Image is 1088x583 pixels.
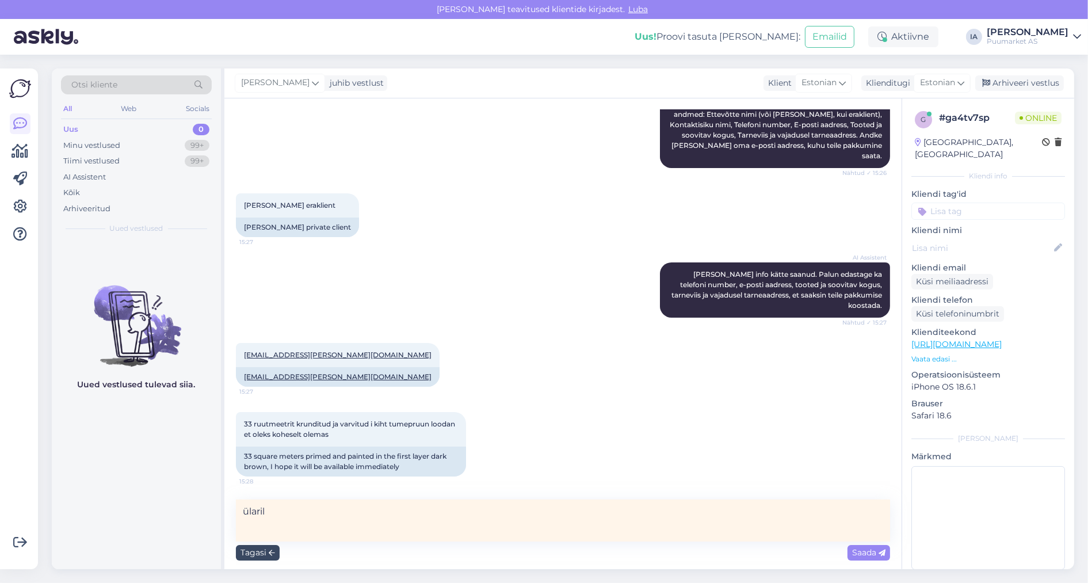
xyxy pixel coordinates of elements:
[63,187,80,199] div: Kõik
[763,77,792,89] div: Klient
[244,201,335,209] span: [PERSON_NAME] eraklient
[1015,112,1062,124] span: Online
[911,433,1065,444] div: [PERSON_NAME]
[185,155,209,167] div: 99+
[119,101,139,116] div: Web
[671,270,884,310] span: [PERSON_NAME] info kätte saanud. Palun edastage ka telefoni number, e-posti aadress, tooted ja so...
[61,101,74,116] div: All
[9,78,31,100] img: Askly Logo
[236,218,359,237] div: [PERSON_NAME] private client
[911,354,1065,364] p: Vaata edasi ...
[911,262,1065,274] p: Kliendi email
[63,155,120,167] div: Tiimi vestlused
[244,372,432,381] a: [EMAIL_ADDRESS][PERSON_NAME][DOMAIN_NAME]
[52,265,221,368] img: No chats
[911,410,1065,422] p: Safari 18.6
[71,79,117,91] span: Otsi kliente
[911,369,1065,381] p: Operatsioonisüsteem
[911,398,1065,410] p: Brauser
[110,223,163,234] span: Uued vestlused
[939,111,1015,125] div: # ga4tv7sp
[63,172,106,183] div: AI Assistent
[805,26,854,48] button: Emailid
[911,188,1065,200] p: Kliendi tag'id
[63,203,110,215] div: Arhiveeritud
[236,500,890,542] textarea: ülaril
[966,29,982,45] div: IA
[868,26,938,47] div: Aktiivne
[911,274,993,289] div: Küsi meiliaadressi
[244,420,457,439] span: 33 ruutmeetrit krunditud ja varvitud i kiht tumepruun loodan et oleks koheselt olemas
[911,294,1065,306] p: Kliendi telefon
[236,545,280,561] div: Tagasi
[239,477,283,486] span: 15:28
[239,238,283,246] span: 15:27
[244,350,432,359] a: [EMAIL_ADDRESS][PERSON_NAME][DOMAIN_NAME]
[911,224,1065,237] p: Kliendi nimi
[842,169,887,177] span: Nähtud ✓ 15:26
[63,140,120,151] div: Minu vestlused
[236,447,466,477] div: 33 square meters primed and painted in the first layer dark brown, I hope it will be available im...
[193,124,209,135] div: 0
[912,242,1052,254] input: Lisa nimi
[920,77,955,89] span: Estonian
[987,37,1068,46] div: Puumarket AS
[635,31,656,42] b: Uus!
[987,28,1068,37] div: [PERSON_NAME]
[325,77,384,89] div: juhib vestlust
[911,171,1065,181] div: Kliendi info
[987,28,1081,46] a: [PERSON_NAME]Puumarket AS
[911,451,1065,463] p: Märkmed
[184,101,212,116] div: Socials
[911,306,1004,322] div: Küsi telefoninumbrit
[625,4,651,14] span: Luba
[241,77,310,89] span: [PERSON_NAME]
[239,387,283,396] span: 15:27
[185,140,209,151] div: 99+
[852,547,885,558] span: Saada
[915,136,1042,161] div: [GEOGRAPHIC_DATA], [GEOGRAPHIC_DATA]
[975,75,1064,91] div: Arhiveeri vestlus
[911,326,1065,338] p: Klienditeekond
[861,77,910,89] div: Klienditugi
[911,381,1065,393] p: iPhone OS 18.6.1
[635,30,800,44] div: Proovi tasuta [PERSON_NAME]:
[801,77,837,89] span: Estonian
[63,124,78,135] div: Uus
[911,339,1002,349] a: [URL][DOMAIN_NAME]
[78,379,196,391] p: Uued vestlused tulevad siia.
[842,318,887,327] span: Nähtud ✓ 15:27
[911,203,1065,220] input: Lisa tag
[921,115,926,124] span: g
[843,253,887,262] span: AI Assistent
